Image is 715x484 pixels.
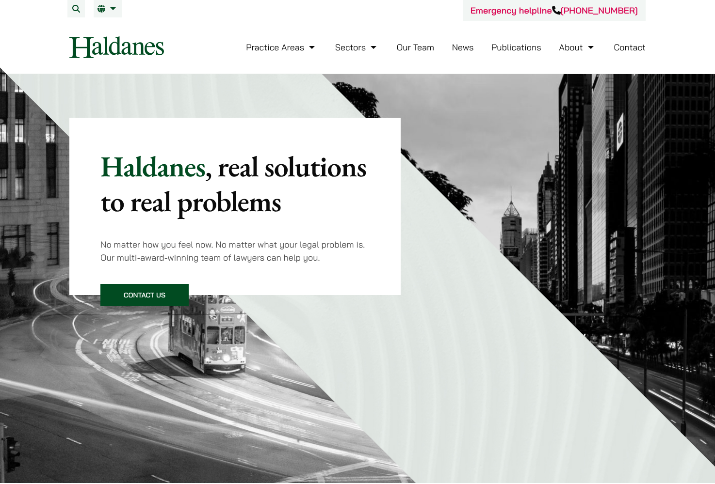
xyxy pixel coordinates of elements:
[100,284,189,306] a: Contact Us
[471,5,638,16] a: Emergency helpline[PHONE_NUMBER]
[614,42,646,53] a: Contact
[69,36,164,58] img: Logo of Haldanes
[452,42,474,53] a: News
[397,42,434,53] a: Our Team
[100,149,370,219] p: Haldanes
[97,5,118,13] a: EN
[100,238,370,264] p: No matter how you feel now. No matter what your legal problem is. Our multi-award-winning team of...
[246,42,317,53] a: Practice Areas
[335,42,379,53] a: Sectors
[491,42,541,53] a: Publications
[559,42,596,53] a: About
[100,147,366,220] mark: , real solutions to real problems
